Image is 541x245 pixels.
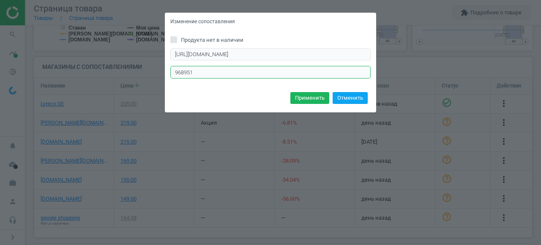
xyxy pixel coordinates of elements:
[170,18,235,25] h5: Изменение сопоставления
[333,92,368,104] button: Отменить
[170,66,371,79] input: Введите опцию продукта
[170,48,371,61] input: Введите корректный URL продукта
[179,36,245,44] span: Продукта нет в наличии
[290,92,329,104] button: Применить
